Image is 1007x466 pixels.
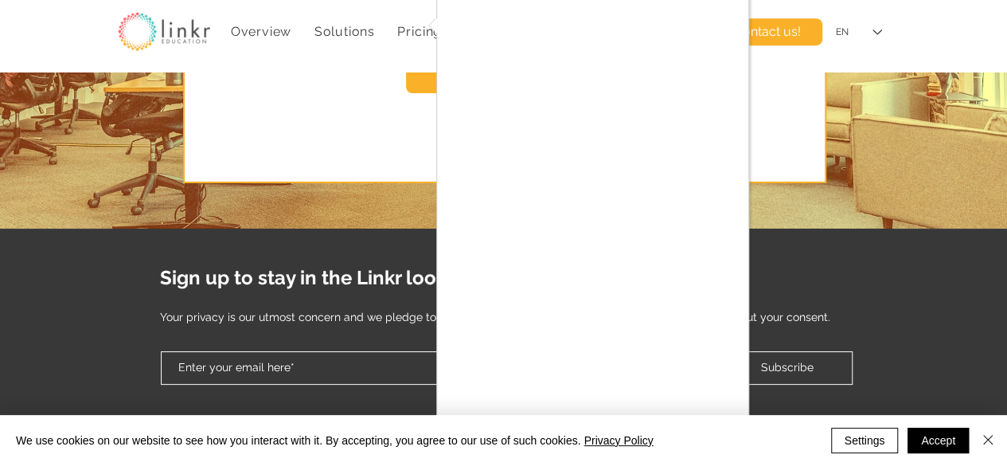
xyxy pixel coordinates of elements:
[907,428,969,453] button: Accept
[16,433,654,448] span: We use cookies on our website to see how you interact with it. By accepting, you agree to our use...
[584,434,653,447] a: Privacy Policy
[831,428,899,453] button: Settings
[978,428,997,453] button: Close
[978,430,997,449] img: Close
